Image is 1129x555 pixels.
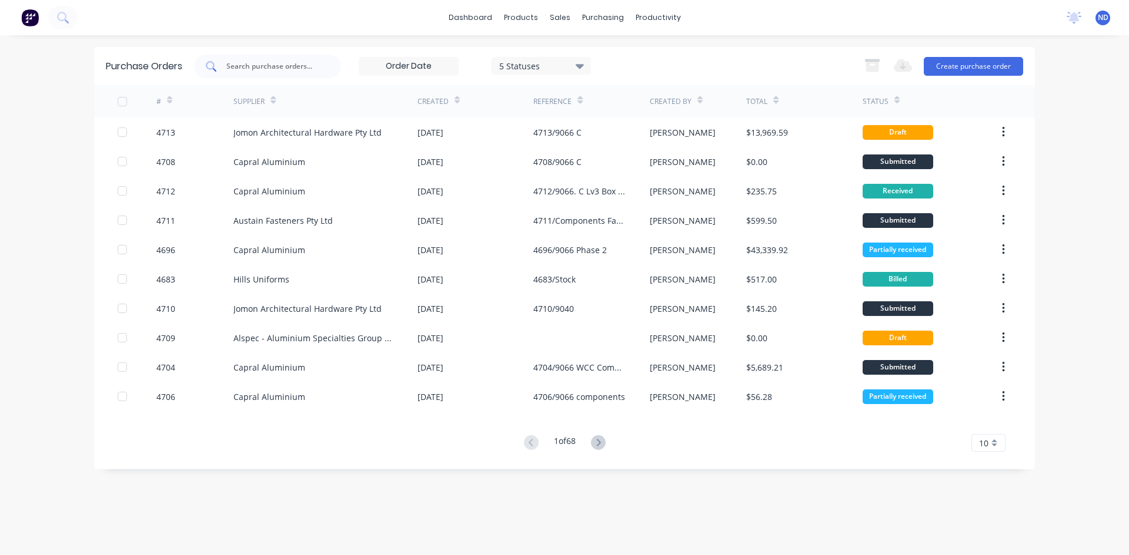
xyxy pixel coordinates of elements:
div: Created By [650,96,692,107]
div: 4708/9066 C [533,156,582,168]
div: Submitted [863,154,933,169]
div: $145.20 [746,302,777,315]
div: Jomon Architectural Hardware Pty Ltd [233,302,382,315]
div: 4683/Stock [533,273,576,285]
div: 4708 [156,156,175,168]
div: Submitted [863,213,933,228]
div: 4696 [156,244,175,256]
div: Capral Aluminium [233,361,305,374]
div: $235.75 [746,185,777,197]
div: Billed [863,272,933,287]
div: 4712 [156,185,175,197]
div: Draft [863,125,933,140]
div: $0.00 [746,332,767,344]
div: $5,689.21 [746,361,783,374]
div: sales [544,9,576,26]
div: $0.00 [746,156,767,168]
div: 4711 [156,214,175,227]
div: Alspec - Aluminium Specialties Group Pty Ltd [233,332,394,344]
div: [PERSON_NAME] [650,361,716,374]
div: Capral Aluminium [233,391,305,403]
div: Jomon Architectural Hardware Pty Ltd [233,126,382,139]
div: [DATE] [417,244,443,256]
div: [PERSON_NAME] [650,391,716,403]
div: [PERSON_NAME] [650,332,716,344]
div: $13,969.59 [746,126,788,139]
div: [DATE] [417,156,443,168]
div: 4709 [156,332,175,344]
div: 4711/Components Factory [533,214,626,227]
div: $517.00 [746,273,777,285]
div: $599.50 [746,214,777,227]
span: 10 [979,437,988,449]
div: 4704 [156,361,175,374]
div: $56.28 [746,391,772,403]
div: 4710/9040 [533,302,574,315]
div: [DATE] [417,391,443,403]
div: 5 Statuses [499,59,583,72]
div: 4713 [156,126,175,139]
div: [PERSON_NAME] [650,244,716,256]
div: Created [417,96,449,107]
div: Submitted [863,360,933,375]
div: [PERSON_NAME] [650,214,716,227]
div: [DATE] [417,126,443,139]
div: Capral Aluminium [233,156,305,168]
div: [DATE] [417,302,443,315]
div: [DATE] [417,332,443,344]
button: Create purchase order [924,57,1023,76]
div: 4713/9066 C [533,126,582,139]
div: Partially received [863,243,933,257]
div: 4706/9066 components [533,391,625,403]
div: $43,339.92 [746,244,788,256]
img: Factory [21,9,39,26]
div: [PERSON_NAME] [650,185,716,197]
div: 1 of 68 [554,435,576,452]
div: 4704/9066 WCC Components Phase 2 [533,361,626,374]
div: purchasing [576,9,630,26]
div: Hills Uniforms [233,273,289,285]
div: 4710 [156,302,175,315]
div: Supplier [233,96,265,107]
div: Received [863,184,933,199]
div: Total [746,96,767,107]
div: productivity [630,9,687,26]
div: 4696/9066 Phase 2 [533,244,607,256]
div: # [156,96,161,107]
div: Reference [533,96,572,107]
div: [PERSON_NAME] [650,302,716,315]
div: Status [863,96,888,107]
div: products [498,9,544,26]
div: [PERSON_NAME] [650,156,716,168]
div: 4706 [156,391,175,403]
div: [DATE] [417,214,443,227]
span: ND [1098,12,1108,23]
input: Order Date [359,58,458,75]
input: Search purchase orders... [225,60,323,72]
a: dashboard [443,9,498,26]
div: [DATE] [417,273,443,285]
div: [DATE] [417,185,443,197]
div: [PERSON_NAME] [650,126,716,139]
div: [PERSON_NAME] [650,273,716,285]
div: Draft [863,331,933,345]
div: Capral Aluminium [233,185,305,197]
div: [DATE] [417,361,443,374]
div: 4712/9066. C Lv3 Box Section [533,185,626,197]
div: Partially received [863,389,933,404]
div: Submitted [863,301,933,316]
div: Austain Fasteners Pty Ltd [233,214,333,227]
div: Capral Aluminium [233,244,305,256]
div: 4683 [156,273,175,285]
div: Purchase Orders [106,59,182,73]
